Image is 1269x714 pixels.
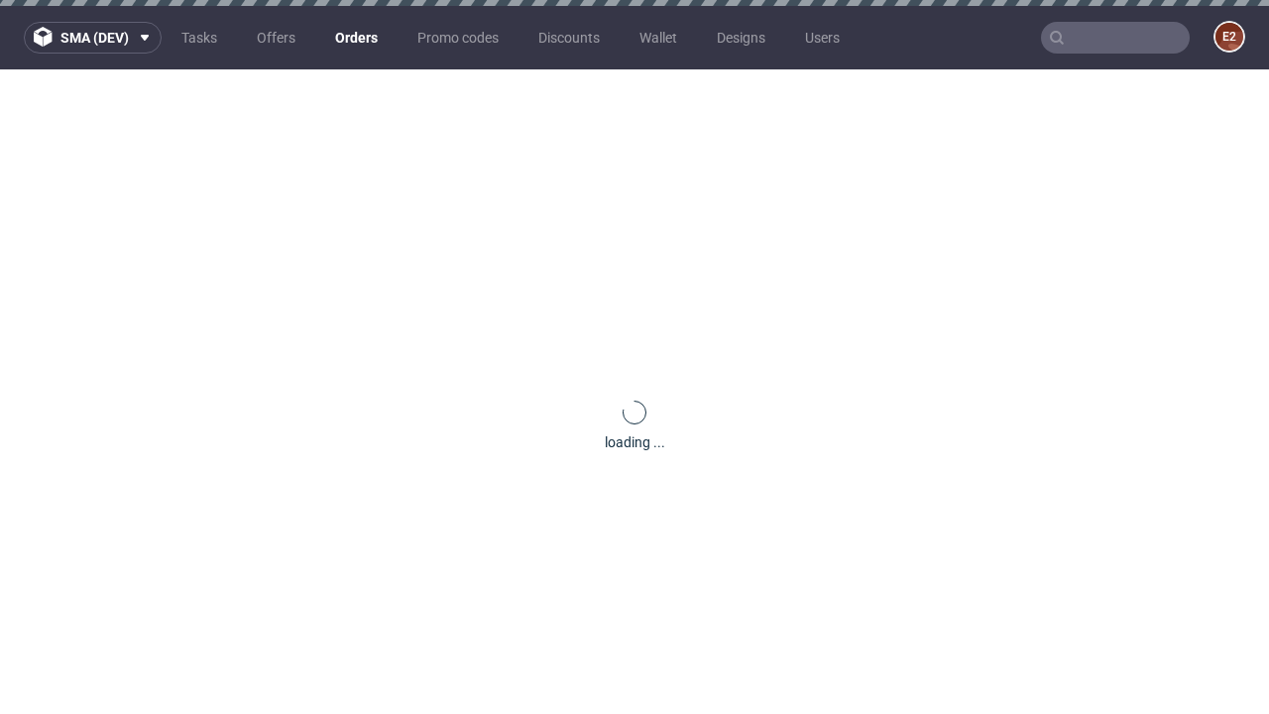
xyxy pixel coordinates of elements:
figcaption: e2 [1215,23,1243,51]
button: sma (dev) [24,22,162,54]
a: Discounts [526,22,612,54]
a: Promo codes [405,22,511,54]
a: Orders [323,22,390,54]
a: Wallet [628,22,689,54]
a: Offers [245,22,307,54]
a: Designs [705,22,777,54]
a: Users [793,22,852,54]
span: sma (dev) [60,31,129,45]
div: loading ... [605,432,665,452]
a: Tasks [170,22,229,54]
